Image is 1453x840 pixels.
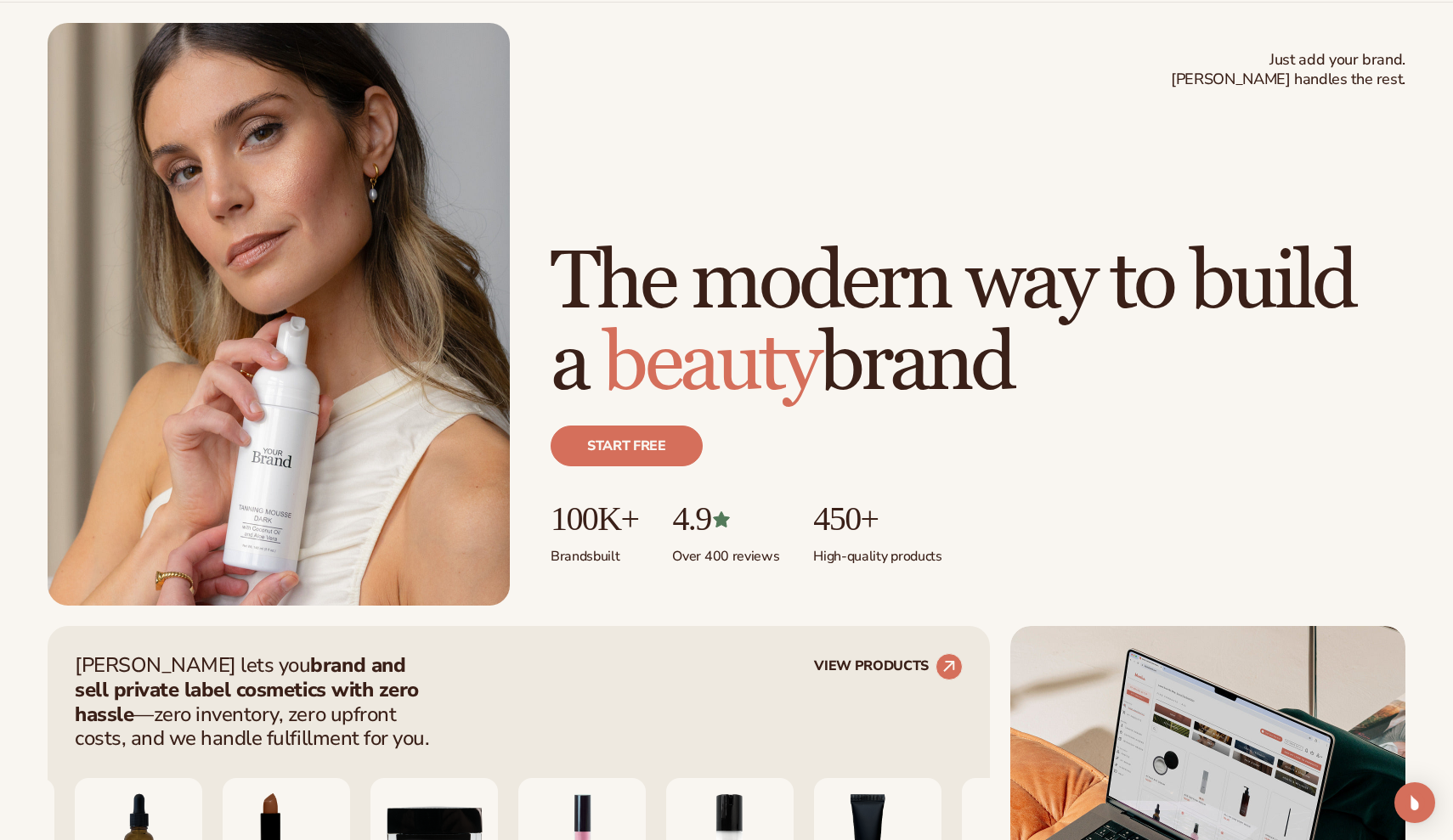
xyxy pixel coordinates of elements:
[551,426,703,466] a: Start free
[1171,50,1405,90] span: Just add your brand. [PERSON_NAME] handles the rest.
[551,500,638,538] p: 100K+
[813,538,941,566] p: High-quality products
[551,242,1405,405] h1: The modern way to build a brand
[813,500,941,538] p: 450+
[75,651,419,728] strong: brand and sell private label cosmetics with zero hassle
[602,314,818,414] span: beauty
[1394,782,1435,823] div: Open Intercom Messenger
[75,653,440,751] p: [PERSON_NAME] lets you —zero inventory, zero upfront costs, and we handle fulfillment for you.
[814,653,963,680] a: VIEW PRODUCTS
[672,500,779,538] p: 4.9
[551,538,638,566] p: Brands built
[48,23,510,606] img: Female holding tanning mousse.
[672,538,779,566] p: Over 400 reviews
